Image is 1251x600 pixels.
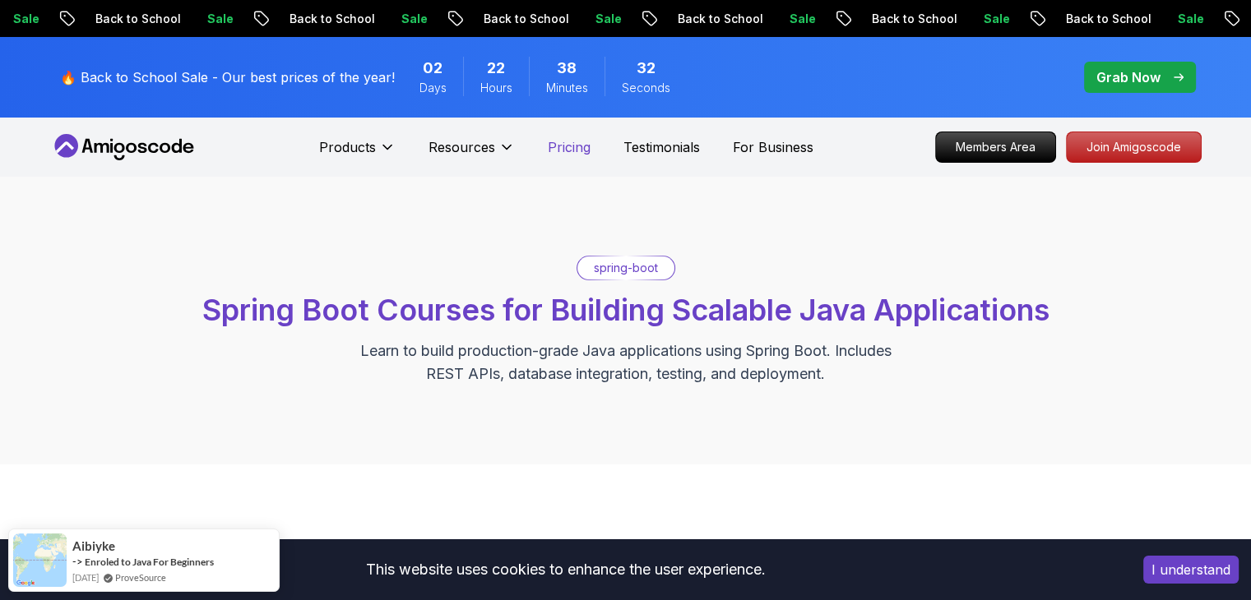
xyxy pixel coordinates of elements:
span: Aibiyke [72,539,115,553]
span: Minutes [546,80,588,96]
p: Back to School [575,11,687,27]
p: Sale [687,11,739,27]
span: 38 Minutes [557,57,577,80]
button: Resources [429,137,515,170]
p: Sale [104,11,157,27]
p: Back to School [187,11,299,27]
p: Resources [429,137,495,157]
span: 22 Hours [487,57,505,80]
span: [DATE] [72,570,99,584]
a: Pricing [548,137,591,157]
span: 32 Seconds [637,57,656,80]
p: Members Area [936,132,1055,162]
span: Spring Boot Courses for Building Scalable Java Applications [202,292,1049,328]
p: Back to School [963,11,1075,27]
a: ProveSource [115,570,166,584]
p: Learn to build production-grade Java applications using Spring Boot. Includes REST APIs, database... [350,339,902,385]
p: Sale [493,11,545,27]
span: Days [419,80,447,96]
span: Seconds [622,80,670,96]
p: Sale [1075,11,1128,27]
button: Accept cookies [1143,556,1239,584]
a: Join Amigoscode [1066,132,1202,163]
a: Testimonials [623,137,700,157]
span: -> [72,555,83,568]
a: For Business [733,137,813,157]
a: Members Area [935,132,1056,163]
p: spring-boot [594,260,658,276]
p: 🔥 Back to School Sale - Our best prices of the year! [60,67,395,87]
div: This website uses cookies to enhance the user experience. [12,552,1119,588]
p: Sale [881,11,934,27]
span: 2 Days [423,57,442,80]
p: Products [319,137,376,157]
p: Sale [299,11,351,27]
p: Back to School [769,11,881,27]
p: Back to School [381,11,493,27]
img: provesource social proof notification image [13,533,67,587]
a: Enroled to Java For Beginners [85,556,214,568]
button: Products [319,137,396,170]
p: Grab Now [1096,67,1161,87]
span: Hours [480,80,512,96]
p: Join Amigoscode [1067,132,1201,162]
